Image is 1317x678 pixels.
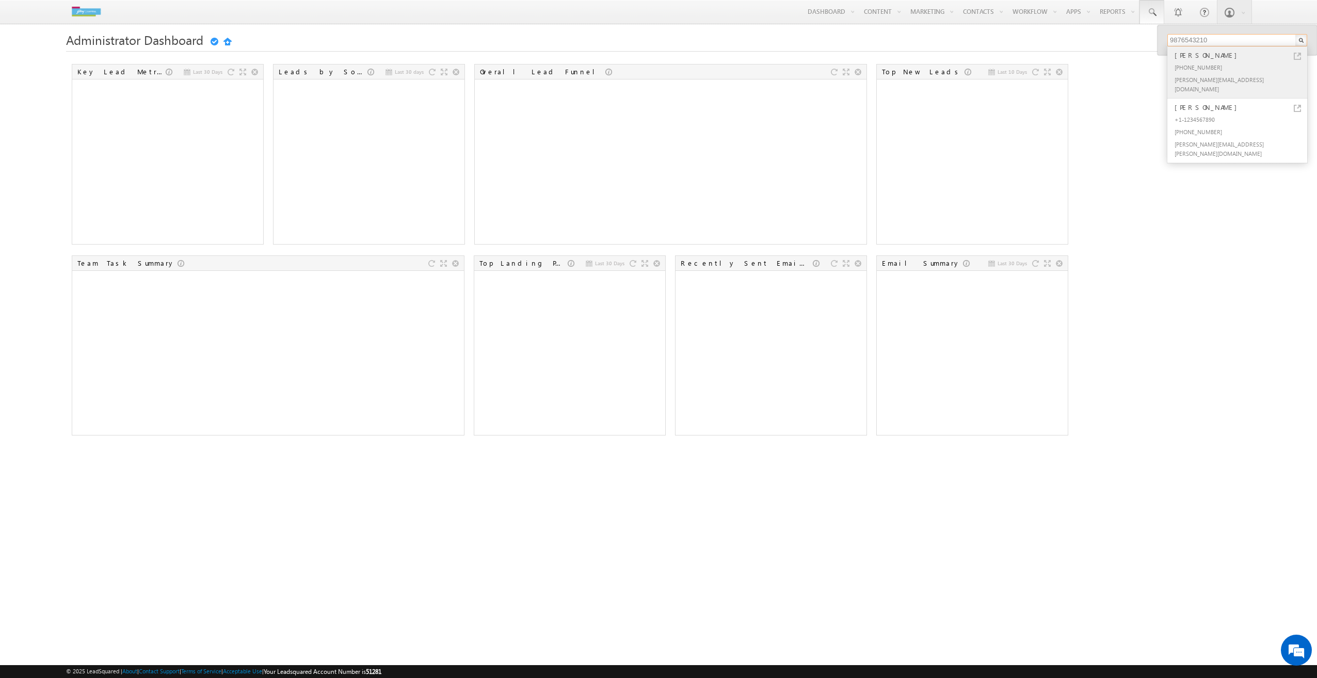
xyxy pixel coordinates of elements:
div: [PERSON_NAME] [1173,102,1311,113]
div: Key Lead Metrics [77,67,166,76]
textarea: Type your message and hit 'Enter' [13,95,188,309]
span: Last 30 days [395,67,424,76]
img: Custom Logo [66,3,106,21]
div: Recently Sent Email Campaigns [681,259,813,268]
span: Last 30 Days [193,67,222,76]
a: About [122,668,137,674]
span: Your Leadsquared Account Number is [264,668,381,675]
div: Top New Leads [882,67,965,76]
span: 51281 [366,668,381,675]
img: d_60004797649_company_0_60004797649 [18,54,43,68]
a: Contact Support [139,668,180,674]
span: Administrator Dashboard [66,31,203,48]
div: Team Task Summary [77,259,178,268]
span: Last 30 Days [595,259,624,268]
div: [PHONE_NUMBER] [1173,61,1311,73]
a: Terms of Service [181,668,221,674]
span: Last 30 Days [998,259,1027,268]
div: +1-1234567890 [1173,113,1311,125]
div: [PERSON_NAME][EMAIL_ADDRESS][DOMAIN_NAME] [1173,73,1311,95]
div: Top Landing Pages [479,259,568,268]
div: [PERSON_NAME][EMAIL_ADDRESS][PERSON_NAME][DOMAIN_NAME] [1173,138,1311,159]
em: Start Chat [140,318,187,332]
div: Minimize live chat window [169,5,194,30]
span: Last 10 Days [998,67,1027,76]
div: [PERSON_NAME] [1173,50,1311,61]
div: Overall Lead Funnel [480,67,605,76]
span: © 2025 LeadSquared | | | | | [66,667,381,676]
div: Chat with us now [54,54,173,68]
a: Acceptable Use [223,668,262,674]
div: [PHONE_NUMBER] [1173,125,1311,138]
div: Leads by Sources [279,67,367,76]
div: Email Summary [882,259,963,268]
